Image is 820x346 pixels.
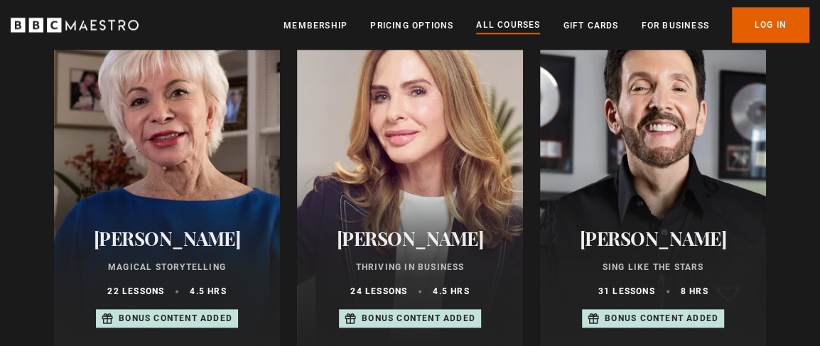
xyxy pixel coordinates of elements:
[314,227,506,249] h2: [PERSON_NAME]
[297,5,523,346] a: [PERSON_NAME] Thriving in Business 24 lessons 4.5 hrs Bonus content added
[557,261,749,274] p: Sing Like the Stars
[540,5,766,346] a: [PERSON_NAME] Sing Like the Stars 31 lessons 8 hrs Bonus content added
[107,285,164,298] p: 22 lessons
[71,261,263,274] p: Magical Storytelling
[563,18,618,33] a: Gift Cards
[362,312,475,325] p: Bonus content added
[605,312,718,325] p: Bonus content added
[119,312,232,325] p: Bonus content added
[11,14,139,36] svg: BBC Maestro
[370,18,453,33] a: Pricing Options
[681,285,708,298] p: 8 hrs
[433,285,469,298] p: 4.5 hrs
[190,285,226,298] p: 4.5 hrs
[71,227,263,249] h2: [PERSON_NAME]
[641,18,708,33] a: For business
[732,7,809,43] a: Log In
[476,18,540,33] a: All Courses
[557,227,749,249] h2: [PERSON_NAME]
[314,261,506,274] p: Thriving in Business
[284,7,809,43] nav: Primary
[54,5,280,346] a: [PERSON_NAME] Magical Storytelling 22 lessons 4.5 hrs Bonus content added
[598,285,655,298] p: 31 lessons
[350,285,407,298] p: 24 lessons
[284,18,347,33] a: Membership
